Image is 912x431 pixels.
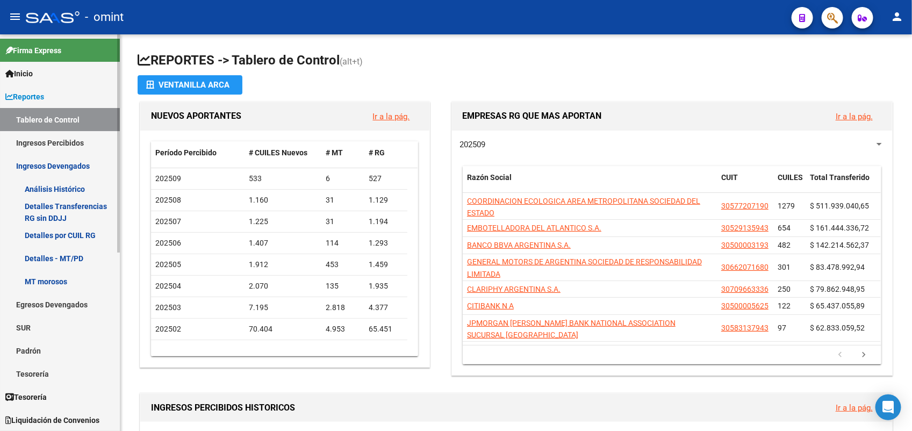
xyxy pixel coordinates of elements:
[373,112,410,121] a: Ir a la pág.
[721,324,769,332] span: 30583137943
[810,263,865,271] span: $ 83.478.992,94
[778,301,791,310] span: 122
[326,237,360,249] div: 114
[463,111,602,121] span: EMPRESAS RG QUE MAS APORTAN
[836,112,873,121] a: Ir a la pág.
[778,241,791,249] span: 482
[326,280,360,292] div: 135
[810,173,870,182] span: Total Transferido
[138,75,242,95] button: Ventanilla ARCA
[773,166,806,202] datatable-header-cell: CUILES
[369,215,403,228] div: 1.194
[155,282,181,290] span: 202504
[836,403,873,413] a: Ir a la pág.
[875,394,901,420] div: Open Intercom Messenger
[717,166,773,202] datatable-header-cell: CUIT
[369,301,403,314] div: 4.377
[5,391,47,403] span: Tesorería
[85,5,124,29] span: - omint
[721,301,769,310] span: 30500005625
[155,217,181,226] span: 202507
[364,141,407,164] datatable-header-cell: # RG
[467,241,571,249] span: BANCO BBVA ARGENTINA S.A.
[326,301,360,314] div: 2.818
[155,303,181,312] span: 202503
[778,202,795,210] span: 1279
[810,285,865,293] span: $ 79.862.948,95
[151,141,245,164] datatable-header-cell: Período Percibido
[810,241,869,249] span: $ 142.214.562,37
[249,173,318,185] div: 533
[155,325,181,333] span: 202502
[155,148,217,157] span: Período Percibido
[326,173,360,185] div: 6
[369,258,403,271] div: 1.459
[249,194,318,206] div: 1.160
[830,349,851,361] a: go to previous page
[340,56,363,67] span: (alt+t)
[5,45,61,56] span: Firma Express
[326,258,360,271] div: 453
[467,197,700,218] span: COORDINACION ECOLOGICA AREA METROPOLITANA SOCIEDAD DEL ESTADO
[249,323,318,335] div: 70.404
[827,106,881,126] button: Ir a la pág.
[249,301,318,314] div: 7.195
[326,194,360,206] div: 31
[721,202,769,210] span: 30577207190
[467,319,676,340] span: JPMORGAN [PERSON_NAME] BANK NATIONAL ASSOCIATION SUCURSAL [GEOGRAPHIC_DATA]
[810,202,869,210] span: $ 511.939.040,65
[5,414,99,426] span: Liquidación de Convenios
[778,173,803,182] span: CUILES
[463,166,717,202] datatable-header-cell: Razón Social
[364,106,419,126] button: Ir a la pág.
[827,398,881,418] button: Ir a la pág.
[778,285,791,293] span: 250
[778,263,791,271] span: 301
[778,224,791,232] span: 654
[467,173,512,182] span: Razón Social
[721,173,738,182] span: CUIT
[9,10,21,23] mat-icon: menu
[369,280,403,292] div: 1.935
[721,224,769,232] span: 30529135943
[810,324,865,332] span: $ 62.833.059,52
[369,173,403,185] div: 527
[891,10,903,23] mat-icon: person
[249,280,318,292] div: 2.070
[5,68,33,80] span: Inicio
[369,237,403,249] div: 1.293
[467,257,702,278] span: GENERAL MOTORS DE ARGENTINA SOCIEDAD DE RESPONSABILIDAD LIMITADA
[138,52,895,70] h1: REPORTES -> Tablero de Control
[460,140,486,149] span: 202509
[467,224,601,232] span: EMBOTELLADORA DEL ATLANTICO S.A.
[321,141,364,164] datatable-header-cell: # MT
[778,324,786,332] span: 97
[721,241,769,249] span: 30500003193
[369,323,403,335] div: 65.451
[249,148,307,157] span: # CUILES Nuevos
[155,196,181,204] span: 202508
[326,215,360,228] div: 31
[245,141,322,164] datatable-header-cell: # CUILES Nuevos
[5,91,44,103] span: Reportes
[369,148,385,157] span: # RG
[721,285,769,293] span: 30709663336
[249,237,318,249] div: 1.407
[854,349,874,361] a: go to next page
[467,285,561,293] span: CLARIPHY ARGENTINA S.A.
[155,174,181,183] span: 202509
[326,323,360,335] div: 4.953
[249,258,318,271] div: 1.912
[146,75,234,95] div: Ventanilla ARCA
[369,194,403,206] div: 1.129
[721,263,769,271] span: 30662071680
[151,403,295,413] span: INGRESOS PERCIBIDOS HISTORICOS
[155,260,181,269] span: 202505
[155,239,181,247] span: 202506
[810,301,865,310] span: $ 65.437.055,89
[806,166,881,202] datatable-header-cell: Total Transferido
[326,148,343,157] span: # MT
[151,111,241,121] span: NUEVOS APORTANTES
[249,215,318,228] div: 1.225
[810,224,869,232] span: $ 161.444.336,72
